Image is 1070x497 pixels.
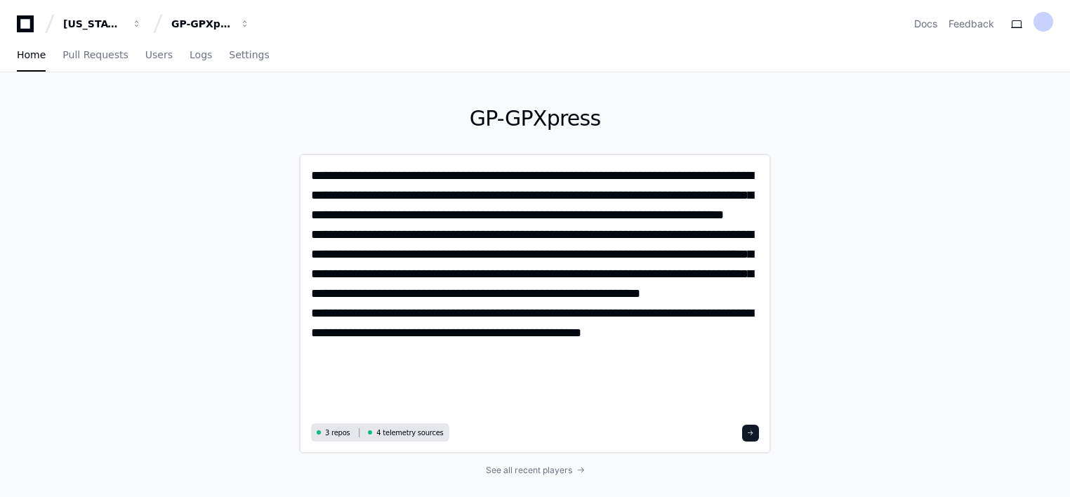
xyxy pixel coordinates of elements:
[299,106,771,131] h1: GP-GPXpress
[145,39,173,72] a: Users
[229,39,269,72] a: Settings
[229,51,269,59] span: Settings
[299,465,771,476] a: See all recent players
[145,51,173,59] span: Users
[190,51,212,59] span: Logs
[914,17,937,31] a: Docs
[166,11,256,37] button: GP-GPXpress
[62,39,128,72] a: Pull Requests
[325,428,350,438] span: 3 repos
[171,17,232,31] div: GP-GPXpress
[58,11,147,37] button: [US_STATE] Pacific
[190,39,212,72] a: Logs
[17,39,46,72] a: Home
[949,17,994,31] button: Feedback
[62,51,128,59] span: Pull Requests
[63,17,124,31] div: [US_STATE] Pacific
[376,428,443,438] span: 4 telemetry sources
[17,51,46,59] span: Home
[486,465,572,476] span: See all recent players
